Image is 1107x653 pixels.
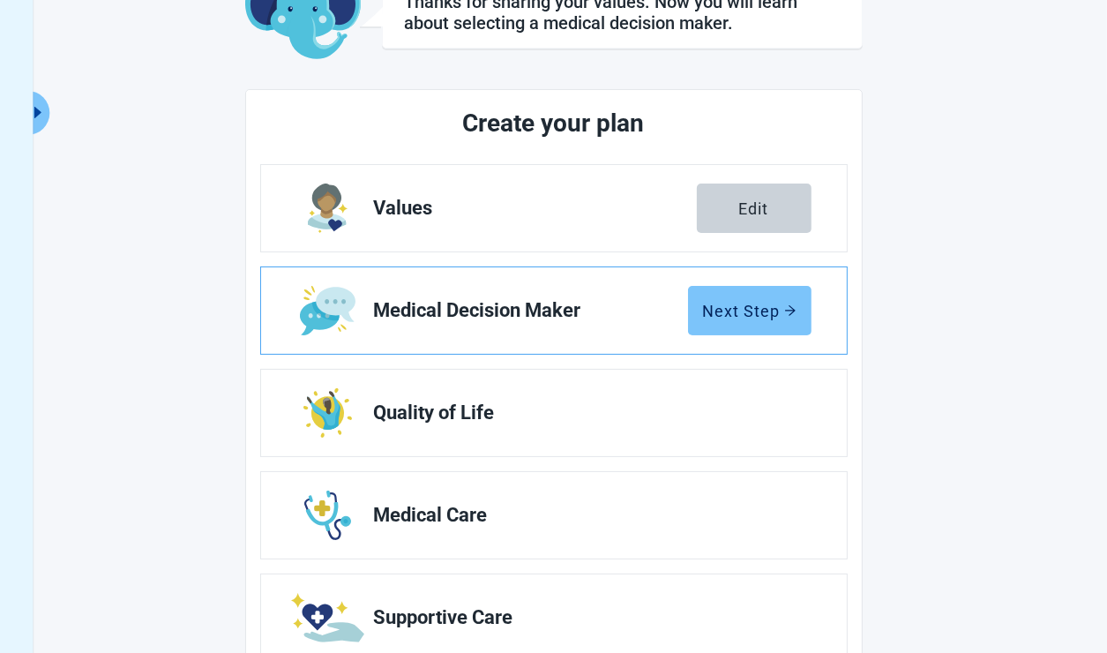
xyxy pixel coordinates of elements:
[29,104,46,121] span: caret-right
[374,300,688,321] span: Medical Decision Maker
[261,472,847,559] a: Edit Medical Care section
[374,607,797,628] span: Supportive Care
[326,104,782,143] h2: Create your plan
[374,198,697,219] span: Values
[703,302,797,319] div: Next Step
[27,91,49,135] button: Expand menu
[261,370,847,456] a: Edit Quality of Life section
[688,286,812,335] button: Next Steparrow-right
[374,505,797,526] span: Medical Care
[374,402,797,424] span: Quality of Life
[784,304,797,317] span: arrow-right
[261,165,847,251] a: Edit Values section
[739,199,769,217] div: Edit
[261,267,847,354] a: Edit Medical Decision Maker section
[697,184,812,233] button: Edit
